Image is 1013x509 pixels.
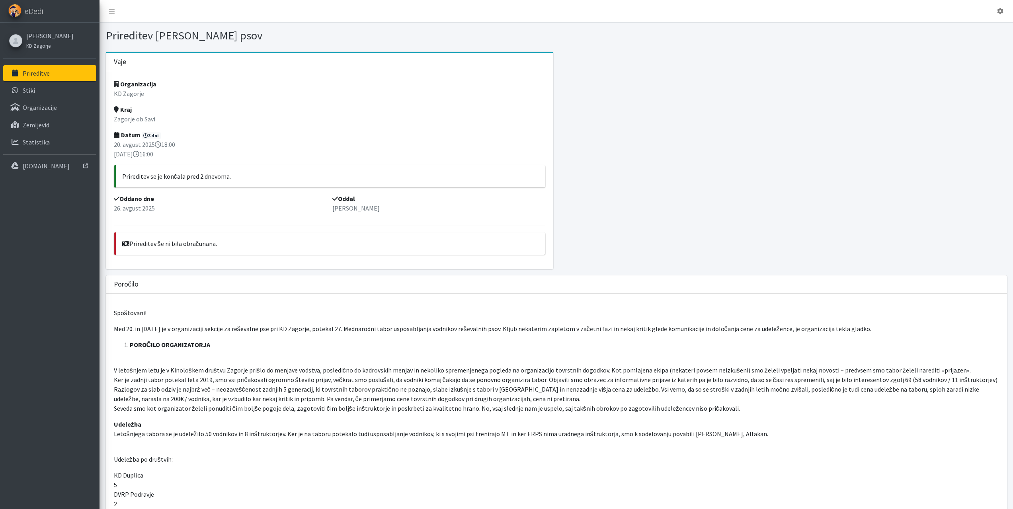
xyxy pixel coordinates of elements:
[23,162,70,170] p: [DOMAIN_NAME]
[114,105,132,113] strong: Kraj
[26,41,74,50] a: KD Zagorje
[26,31,74,41] a: [PERSON_NAME]
[3,117,96,133] a: Zemljevid
[114,58,126,66] h3: Vaje
[142,132,161,139] span: 3 dni
[23,138,50,146] p: Statistika
[130,341,211,349] strong: POROČILO ORGANIZATORJA
[23,103,57,111] p: Organizacije
[114,419,999,439] p: Letošnjega tabora se je udeležilo 50 vodnikov in 8 inštruktorjev. Ker je na taboru potekalo tudi ...
[114,445,999,464] p: Udeležba po društvih:
[114,203,327,213] p: 26. avgust 2025
[114,324,999,333] p: Med 20. in [DATE] je v organizaciji sekcije za reševalne pse pri KD Zagorje, potekal 27. Mednarod...
[114,80,156,88] strong: Organizacija
[3,82,96,98] a: Stiki
[23,86,35,94] p: Stiki
[25,5,43,17] span: eDedi
[3,158,96,174] a: [DOMAIN_NAME]
[114,114,546,124] p: Zagorje ob Savi
[122,239,539,248] p: Prireditev še ni bila obračunana.
[114,195,154,203] strong: Oddano dne
[114,420,141,428] strong: Udeležba
[106,29,554,43] h1: Prireditev [PERSON_NAME] psov
[332,203,545,213] p: [PERSON_NAME]
[114,308,999,318] p: Spoštovani!
[23,121,49,129] p: Zemljevid
[3,134,96,150] a: Statistika
[26,43,51,49] small: KD Zagorje
[114,356,999,413] p: V letošnjem letu je v Kinološkem društvu Zagorje prišlo do menjave vodstva, posledično do kadrovs...
[114,280,139,289] h3: Poročilo
[23,69,50,77] p: Prireditve
[122,172,539,181] p: Prireditev se je končala pred 2 dnevoma.
[114,140,546,159] p: 20. avgust 2025 18:00 [DATE] 16:00
[3,65,96,81] a: Prireditve
[332,195,355,203] strong: Oddal
[114,89,546,98] p: KD Zagorje
[114,131,141,139] strong: Datum
[8,4,21,17] img: eDedi
[3,99,96,115] a: Organizacije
